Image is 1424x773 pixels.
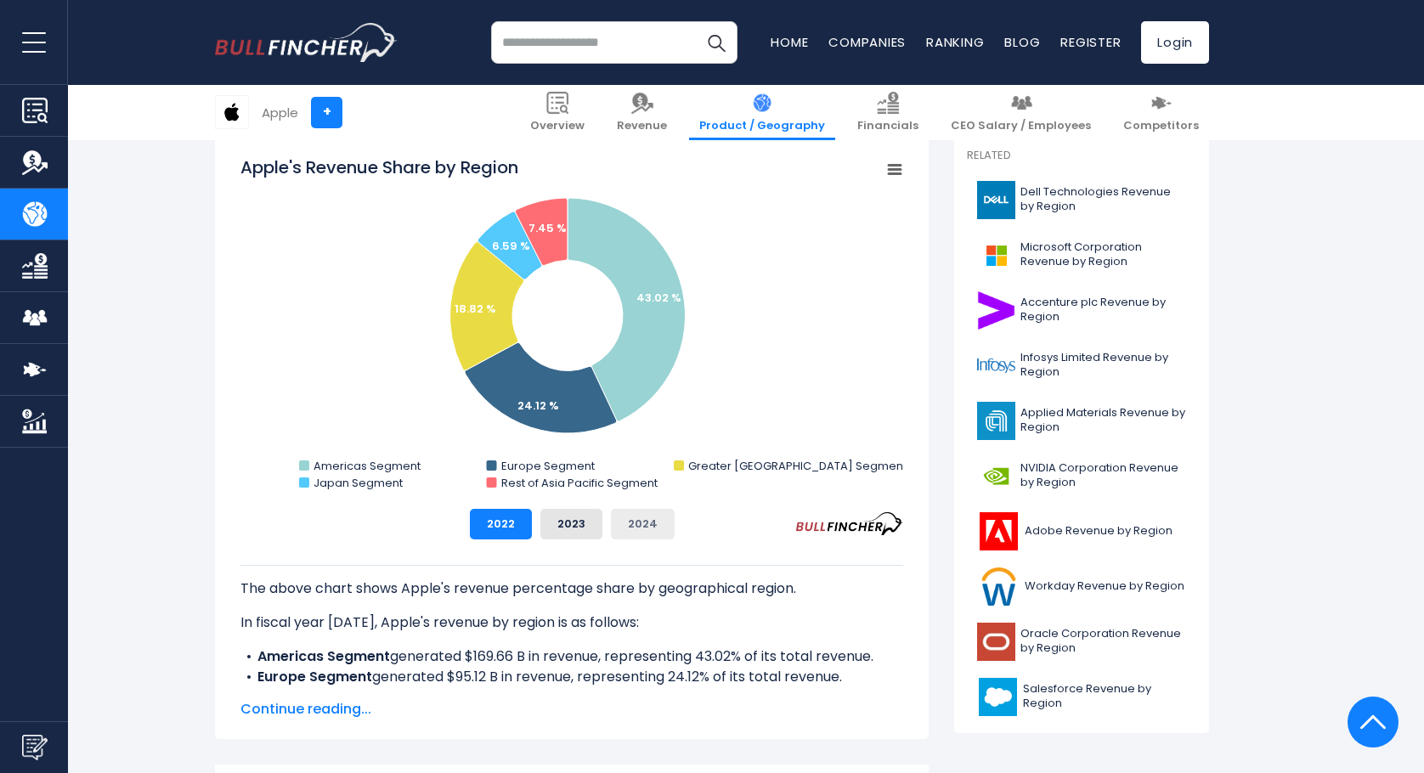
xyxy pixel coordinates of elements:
[967,342,1196,389] a: Infosys Limited Revenue by Region
[967,563,1196,610] a: Workday Revenue by Region
[967,508,1196,555] a: Adobe Revenue by Region
[257,667,372,686] b: Europe Segment
[1020,185,1186,214] span: Dell Technologies Revenue by Region
[1141,21,1209,64] a: Login
[607,85,677,140] a: Revenue
[1020,627,1186,656] span: Oracle Corporation Revenue by Region
[967,232,1196,279] a: Microsoft Corporation Revenue by Region
[967,177,1196,223] a: Dell Technologies Revenue by Region
[1060,33,1121,51] a: Register
[828,33,906,51] a: Companies
[215,23,398,62] a: Go to homepage
[977,236,1015,274] img: MSFT logo
[501,475,658,491] text: Rest of Asia Pacific Segment
[455,301,496,317] text: 18.82 %
[314,458,421,474] text: Americas Segment
[314,475,403,491] text: Japan Segment
[847,85,929,140] a: Financials
[977,402,1015,440] img: AMAT logo
[257,646,390,666] b: Americas Segment
[967,287,1196,334] a: Accenture plc Revenue by Region
[967,398,1196,444] a: Applied Materials Revenue by Region
[240,687,903,728] li: generated $74.20 B in revenue, representing 18.82% of its total revenue.
[215,23,398,62] img: bullfincher logo
[257,687,534,707] b: Greater [GEOGRAPHIC_DATA] Segment
[1020,461,1186,490] span: NVIDIA Corporation Revenue by Region
[240,578,903,599] p: The above chart shows Apple's revenue percentage share by geographical region.
[967,149,1196,163] p: Related
[977,291,1015,330] img: ACN logo
[240,646,903,667] li: generated $169.66 B in revenue, representing 43.02% of its total revenue.
[688,458,907,474] text: Greater [GEOGRAPHIC_DATA] Segment
[977,457,1015,495] img: NVDA logo
[262,103,298,122] div: Apple
[1023,682,1186,711] span: Salesforce Revenue by Region
[1113,85,1209,140] a: Competitors
[470,509,532,539] button: 2022
[695,21,737,64] button: Search
[1123,119,1199,133] span: Competitors
[520,85,595,140] a: Overview
[517,398,559,414] text: 24.12 %
[528,220,567,236] text: 7.45 %
[977,181,1015,219] img: DELL logo
[977,512,1020,550] img: ADBE logo
[240,667,903,687] li: generated $95.12 B in revenue, representing 24.12% of its total revenue.
[1020,351,1186,380] span: Infosys Limited Revenue by Region
[1020,240,1186,269] span: Microsoft Corporation Revenue by Region
[216,96,248,128] img: AAPL logo
[240,612,903,633] p: In fiscal year [DATE], Apple's revenue by region is as follows:
[857,119,918,133] span: Financials
[240,155,903,495] svg: Apple's Revenue Share by Region
[951,119,1091,133] span: CEO Salary / Employees
[977,567,1020,606] img: WDAY logo
[540,509,602,539] button: 2023
[1025,524,1173,539] span: Adobe Revenue by Region
[501,458,595,474] text: Europe Segment
[492,238,530,254] text: 6.59 %
[1025,579,1184,594] span: Workday Revenue by Region
[617,119,667,133] span: Revenue
[240,699,903,719] span: Continue reading...
[977,623,1015,661] img: ORCL logo
[967,618,1196,665] a: Oracle Corporation Revenue by Region
[611,509,675,539] button: 2024
[967,674,1196,720] a: Salesforce Revenue by Region
[967,453,1196,499] a: NVIDIA Corporation Revenue by Region
[530,119,585,133] span: Overview
[689,85,835,140] a: Product / Geography
[699,119,825,133] span: Product / Geography
[636,290,681,306] text: 43.02 %
[977,678,1018,716] img: CRM logo
[771,33,808,51] a: Home
[1020,296,1186,324] span: Accenture plc Revenue by Region
[240,155,518,179] tspan: Apple's Revenue Share by Region
[926,33,984,51] a: Ranking
[1004,33,1040,51] a: Blog
[941,85,1101,140] a: CEO Salary / Employees
[311,97,342,128] a: +
[977,347,1015,385] img: INFY logo
[1020,406,1186,435] span: Applied Materials Revenue by Region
